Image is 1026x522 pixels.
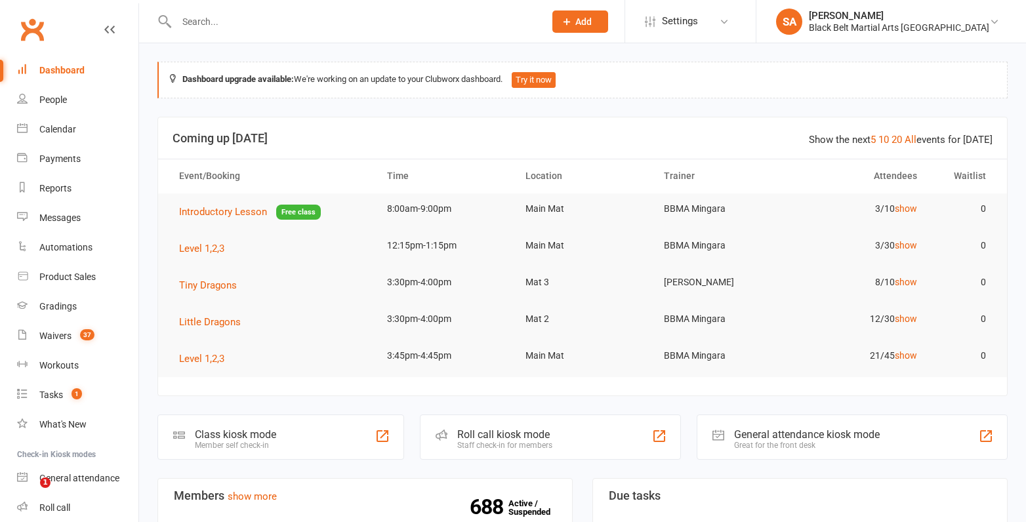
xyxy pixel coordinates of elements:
[514,267,652,298] td: Mat 3
[39,212,81,223] div: Messages
[17,174,138,203] a: Reports
[195,428,276,441] div: Class kiosk mode
[929,230,998,261] td: 0
[512,72,556,88] button: Try it now
[375,340,514,371] td: 3:45pm-4:45pm
[790,304,929,334] td: 12/30
[39,473,119,483] div: General attendance
[776,9,802,35] div: SA
[80,329,94,340] span: 37
[514,193,652,224] td: Main Mat
[17,115,138,144] a: Calendar
[375,230,514,261] td: 12:15pm-1:15pm
[514,230,652,261] td: Main Mat
[72,388,82,399] span: 1
[179,351,234,367] button: Level 1,2,3
[375,159,514,193] th: Time
[179,316,241,328] span: Little Dragons
[179,277,246,293] button: Tiny Dragons
[895,240,917,251] a: show
[195,441,276,450] div: Member self check-in
[652,304,790,334] td: BBMA Mingara
[878,134,889,146] a: 10
[39,419,87,430] div: What's New
[609,489,991,502] h3: Due tasks
[790,340,929,371] td: 21/45
[17,56,138,85] a: Dashboard
[929,267,998,298] td: 0
[871,134,876,146] a: 5
[17,233,138,262] a: Automations
[809,132,993,148] div: Show the next events for [DATE]
[652,159,790,193] th: Trainer
[375,193,514,224] td: 8:00am-9:00pm
[17,351,138,380] a: Workouts
[179,314,250,330] button: Little Dragons
[892,134,902,146] a: 20
[17,464,138,493] a: General attendance kiosk mode
[39,124,76,134] div: Calendar
[809,22,989,33] div: Black Belt Martial Arts [GEOGRAPHIC_DATA]
[457,428,552,441] div: Roll call kiosk mode
[552,10,608,33] button: Add
[734,441,880,450] div: Great for the front desk
[905,134,916,146] a: All
[39,331,72,341] div: Waivers
[179,279,237,291] span: Tiny Dragons
[39,502,70,513] div: Roll call
[17,380,138,410] a: Tasks 1
[895,350,917,361] a: show
[575,16,592,27] span: Add
[790,267,929,298] td: 8/10
[39,65,85,75] div: Dashboard
[375,304,514,334] td: 3:30pm-4:00pm
[179,204,321,220] button: Introductory LessonFree class
[514,304,652,334] td: Mat 2
[790,159,929,193] th: Attendees
[514,159,652,193] th: Location
[895,277,917,287] a: show
[16,13,49,46] a: Clubworx
[514,340,652,371] td: Main Mat
[179,206,267,218] span: Introductory Lesson
[17,321,138,351] a: Waivers 37
[734,428,880,441] div: General attendance kiosk mode
[17,410,138,439] a: What's New
[652,193,790,224] td: BBMA Mingara
[457,441,552,450] div: Staff check-in for members
[652,267,790,298] td: [PERSON_NAME]
[39,301,77,311] div: Gradings
[39,183,72,193] div: Reports
[17,203,138,233] a: Messages
[173,12,535,31] input: Search...
[929,193,998,224] td: 0
[375,267,514,298] td: 3:30pm-4:00pm
[182,74,294,84] strong: Dashboard upgrade available:
[39,94,67,105] div: People
[179,243,224,254] span: Level 1,2,3
[17,262,138,292] a: Product Sales
[157,62,1008,98] div: We're working on an update to your Clubworx dashboard.
[17,292,138,321] a: Gradings
[809,10,989,22] div: [PERSON_NAME]
[895,203,917,214] a: show
[790,230,929,261] td: 3/30
[228,491,277,502] a: show more
[174,489,556,502] h3: Members
[13,477,45,509] iframe: Intercom live chat
[652,230,790,261] td: BBMA Mingara
[929,159,998,193] th: Waitlist
[470,497,508,517] strong: 688
[790,193,929,224] td: 3/10
[276,205,321,220] span: Free class
[17,85,138,115] a: People
[39,360,79,371] div: Workouts
[929,304,998,334] td: 0
[895,313,917,324] a: show
[167,159,375,193] th: Event/Booking
[173,132,993,145] h3: Coming up [DATE]
[652,340,790,371] td: BBMA Mingara
[662,7,698,36] span: Settings
[39,271,96,282] div: Product Sales
[179,241,234,256] button: Level 1,2,3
